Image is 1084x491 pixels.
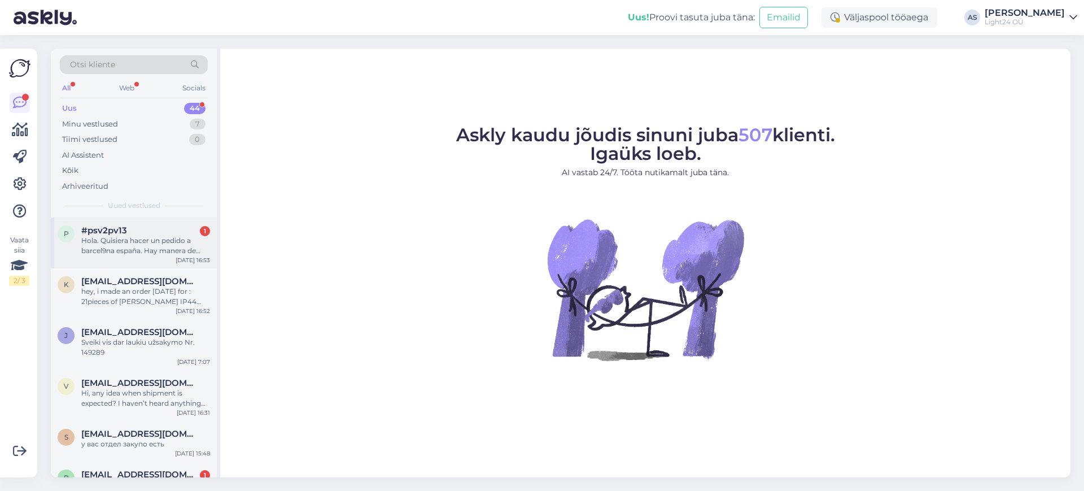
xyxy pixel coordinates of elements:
span: Askly kaudu jõudis sinuni juba klienti. Igaüks loeb. [456,124,835,164]
div: Arhiveeritud [62,181,108,192]
span: k [64,280,69,289]
b: Uus! [628,12,649,23]
img: Askly Logo [9,58,30,79]
p: AI vastab 24/7. Tööta nutikamalt juba täna. [456,167,835,179]
div: AS [964,10,980,25]
img: No Chat active [544,188,747,391]
span: Uued vestlused [108,201,160,211]
span: justmisius@gmail.com [81,327,199,337]
button: Emailid [759,7,808,28]
span: shahzoda@ovivoelektrik.com.tr [81,429,199,439]
div: Uus [62,103,77,114]
div: 7 [190,119,206,130]
div: Socials [180,81,208,95]
div: [PERSON_NAME] [985,8,1065,18]
span: vanheiningenruud@gmail.com [81,378,199,388]
div: 0 [189,134,206,145]
div: Hola. Quisiera hacer un pedido a barcel9na españa. Hay manera de recibir el producto antes? [81,236,210,256]
div: [DATE] 16:52 [176,307,210,315]
span: Otsi kliente [70,59,115,71]
div: Web [117,81,137,95]
span: kuninkaantie752@gmail.com [81,276,199,286]
span: #psv2pv13 [81,225,127,236]
div: AI Assistent [62,150,104,161]
div: Kõik [62,165,78,176]
span: j [64,331,68,340]
div: Minu vestlused [62,119,118,130]
span: s [64,433,68,441]
a: [PERSON_NAME]Light24 OÜ [985,8,1077,27]
span: p [64,229,69,238]
span: 507 [738,124,772,146]
div: [DATE] 15:48 [175,449,210,458]
div: 44 [184,103,206,114]
div: Hi, any idea when shipment is expected? I haven’t heard anything yet. Commande n°149638] ([DATE])... [81,388,210,409]
div: Light24 OÜ [985,18,1065,27]
div: [DATE] 16:53 [176,256,210,264]
span: v [64,382,68,390]
div: 2 / 3 [9,276,29,286]
div: Väljaspool tööaega [821,7,937,28]
span: r [64,473,69,482]
div: Vaata siia [9,235,29,286]
div: [DATE] 16:31 [177,409,210,417]
div: у вас отдел закупо есть [81,439,210,449]
div: 1 [200,470,210,480]
div: [DATE] 7:07 [177,358,210,366]
div: Proovi tasuta juba täna: [628,11,755,24]
div: 1 [200,226,210,236]
span: ritvaleinonen@hotmail.com [81,470,199,480]
div: Sveiki vis dar laukiu užsakymo Nr. 149289 [81,337,210,358]
div: All [60,81,73,95]
div: Tiimi vestlused [62,134,117,145]
div: hey, i made an order [DATE] for : 21pieces of [PERSON_NAME] IP44 Black, square lamps We opened th... [81,286,210,307]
